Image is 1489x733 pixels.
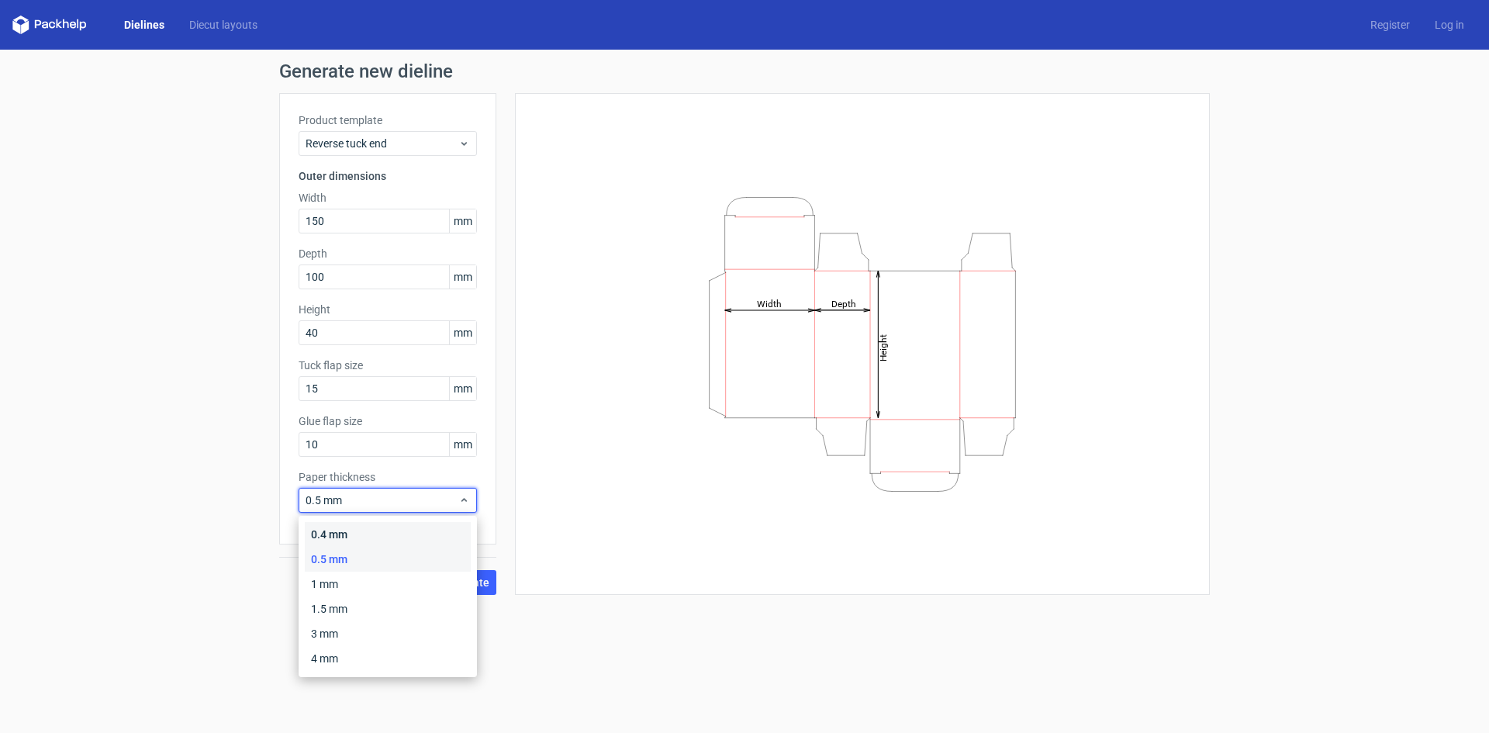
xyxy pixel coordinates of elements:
[449,265,476,289] span: mm
[878,334,889,361] tspan: Height
[305,596,471,621] div: 1.5 mm
[299,168,477,184] h3: Outer dimensions
[305,621,471,646] div: 3 mm
[177,17,270,33] a: Diecut layouts
[306,493,458,508] span: 0.5 mm
[305,646,471,671] div: 4 mm
[449,377,476,400] span: mm
[299,190,477,206] label: Width
[299,413,477,429] label: Glue flap size
[299,302,477,317] label: Height
[831,298,856,309] tspan: Depth
[299,112,477,128] label: Product template
[305,522,471,547] div: 0.4 mm
[299,358,477,373] label: Tuck flap size
[1422,17,1477,33] a: Log in
[112,17,177,33] a: Dielines
[305,547,471,572] div: 0.5 mm
[279,62,1210,81] h1: Generate new dieline
[299,469,477,485] label: Paper thickness
[449,321,476,344] span: mm
[305,572,471,596] div: 1 mm
[449,433,476,456] span: mm
[299,246,477,261] label: Depth
[306,136,458,151] span: Reverse tuck end
[1358,17,1422,33] a: Register
[449,209,476,233] span: mm
[757,298,782,309] tspan: Width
